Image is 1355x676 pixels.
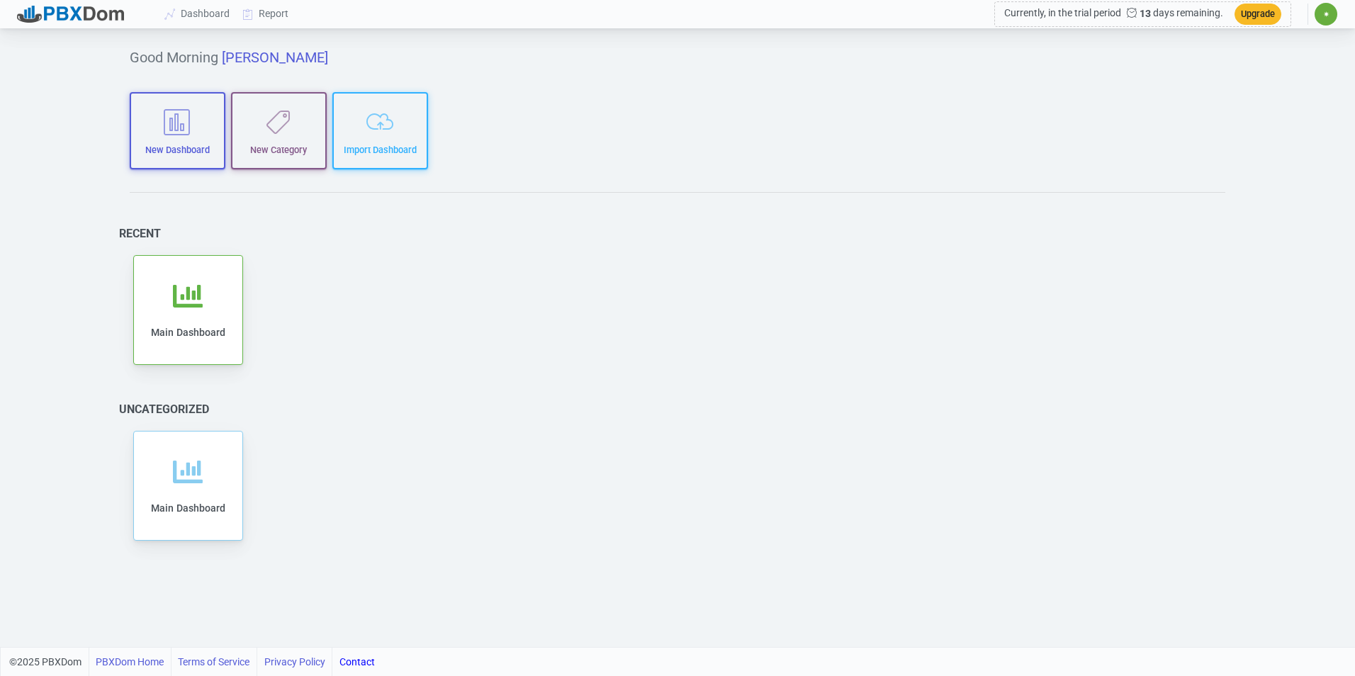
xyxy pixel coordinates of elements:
span: Main Dashboard [151,502,225,514]
a: Upgrade [1223,8,1281,19]
button: ✷ [1314,2,1338,26]
span: ✷ [1323,10,1329,18]
a: Privacy Policy [264,648,325,676]
span: Main Dashboard [151,327,225,338]
button: New Category [231,92,327,169]
a: Contact [339,648,375,676]
a: PBXDom Home [96,648,164,676]
button: Import Dashboard [332,92,428,169]
span: Currently, in the trial period days remaining. [1004,8,1223,19]
span: [PERSON_NAME] [222,49,328,66]
a: Report [237,1,296,27]
div: ©2025 PBXDom [9,648,375,676]
a: Dashboard [159,1,237,27]
h6: Recent [119,227,161,240]
b: 13 [1121,8,1151,19]
button: New Dashboard [130,92,225,169]
button: Upgrade [1235,4,1281,24]
a: Terms of Service [178,648,249,676]
h5: Good Morning [130,49,1225,66]
h6: Uncategorized [119,402,209,416]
